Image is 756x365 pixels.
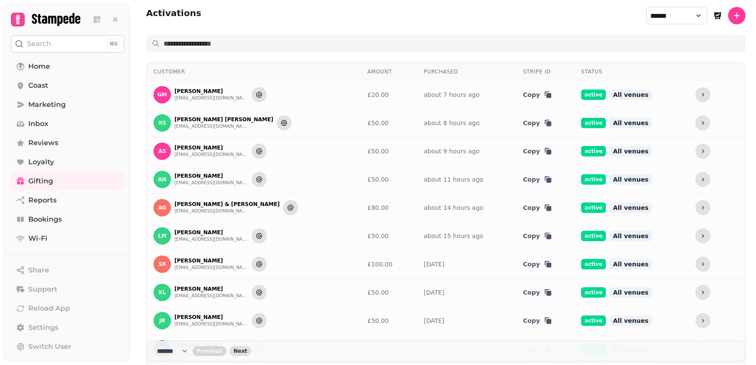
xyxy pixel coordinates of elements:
[696,144,710,159] button: more
[609,259,652,269] span: All venues
[523,90,552,99] button: Copy
[581,231,606,241] span: active
[11,96,124,113] a: Marketing
[696,313,710,328] button: more
[11,300,124,317] button: Reload App
[28,119,48,129] span: Inbox
[696,229,710,243] button: more
[581,259,606,269] span: active
[11,115,124,133] a: Inbox
[174,151,248,158] button: [EMAIL_ADDRESS][DOMAIN_NAME]
[28,80,48,91] span: Coast
[609,231,652,241] span: All venues
[11,262,124,279] button: Share
[523,119,552,127] button: Copy
[609,287,652,298] span: All venues
[252,144,267,159] button: Send to
[28,214,62,225] span: Bookings
[424,317,444,324] a: [DATE]
[581,90,606,100] span: active
[158,148,166,154] span: AS
[158,205,166,211] span: AG
[424,289,444,296] a: [DATE]
[11,153,124,171] a: Loyalty
[11,211,124,228] a: Bookings
[146,7,201,24] h2: Activations
[609,118,652,128] span: All venues
[230,346,251,356] button: next
[252,229,267,243] button: Send to
[368,203,410,212] div: £80.00
[174,88,248,95] p: [PERSON_NAME]
[424,91,479,98] a: about 7 hours ago
[581,174,606,185] span: active
[581,68,682,75] div: Status
[368,175,410,184] div: £50.00
[581,287,606,298] span: active
[107,39,120,49] div: ⌘K
[174,285,248,292] p: [PERSON_NAME]
[252,285,267,300] button: Send to
[252,87,267,102] button: Send to
[368,147,410,156] div: £50.00
[424,204,483,211] a: about 14 hours ago
[424,68,509,75] div: Purchased
[277,116,291,130] button: Send to
[11,173,124,190] a: Gifting
[696,285,710,300] button: more
[28,342,71,352] span: Switch User
[193,346,226,356] button: back
[174,179,248,186] button: [EMAIL_ADDRESS][DOMAIN_NAME]
[11,35,124,53] button: Search⌘K
[368,119,410,127] div: £50.00
[197,348,222,354] span: Previous
[283,200,298,215] button: Send to
[174,229,248,236] p: [PERSON_NAME]
[609,90,652,100] span: All venues
[234,348,248,354] span: Next
[609,174,652,185] span: All venues
[28,100,66,110] span: Marketing
[28,284,57,295] span: Support
[146,341,746,362] nav: Pagination
[11,230,124,247] a: Wi-Fi
[523,316,552,325] button: Copy
[174,95,248,102] button: [EMAIL_ADDRESS][DOMAIN_NAME]
[523,288,552,297] button: Copy
[368,232,410,240] div: £50.00
[28,303,70,314] span: Reload App
[28,195,57,206] span: Reports
[696,172,710,187] button: more
[424,232,483,239] a: about 15 hours ago
[368,260,410,269] div: £100.00
[609,146,652,156] span: All venues
[523,175,552,184] button: Copy
[158,233,167,239] span: LM
[581,202,606,213] span: active
[11,77,124,94] a: Coast
[252,313,267,328] button: Send to
[174,201,280,208] p: [PERSON_NAME] & [PERSON_NAME]
[11,319,124,336] a: Settings
[523,232,552,240] button: Copy
[11,134,124,152] a: Reviews
[159,318,165,324] span: JR
[523,147,552,156] button: Copy
[696,257,710,272] button: more
[11,192,124,209] a: Reports
[424,176,483,183] a: about 11 hours ago
[368,90,410,99] div: £20.00
[28,233,47,244] span: Wi-Fi
[368,288,410,297] div: £50.00
[28,157,54,167] span: Loyalty
[696,200,710,215] button: more
[174,208,248,215] button: [EMAIL_ADDRESS][DOMAIN_NAME]
[523,260,552,269] button: Copy
[159,289,166,295] span: KL
[252,172,267,187] button: Send to
[28,265,49,275] span: Share
[174,314,248,321] p: [PERSON_NAME]
[581,118,606,128] span: active
[11,338,124,355] button: Switch User
[28,176,53,186] span: Gifting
